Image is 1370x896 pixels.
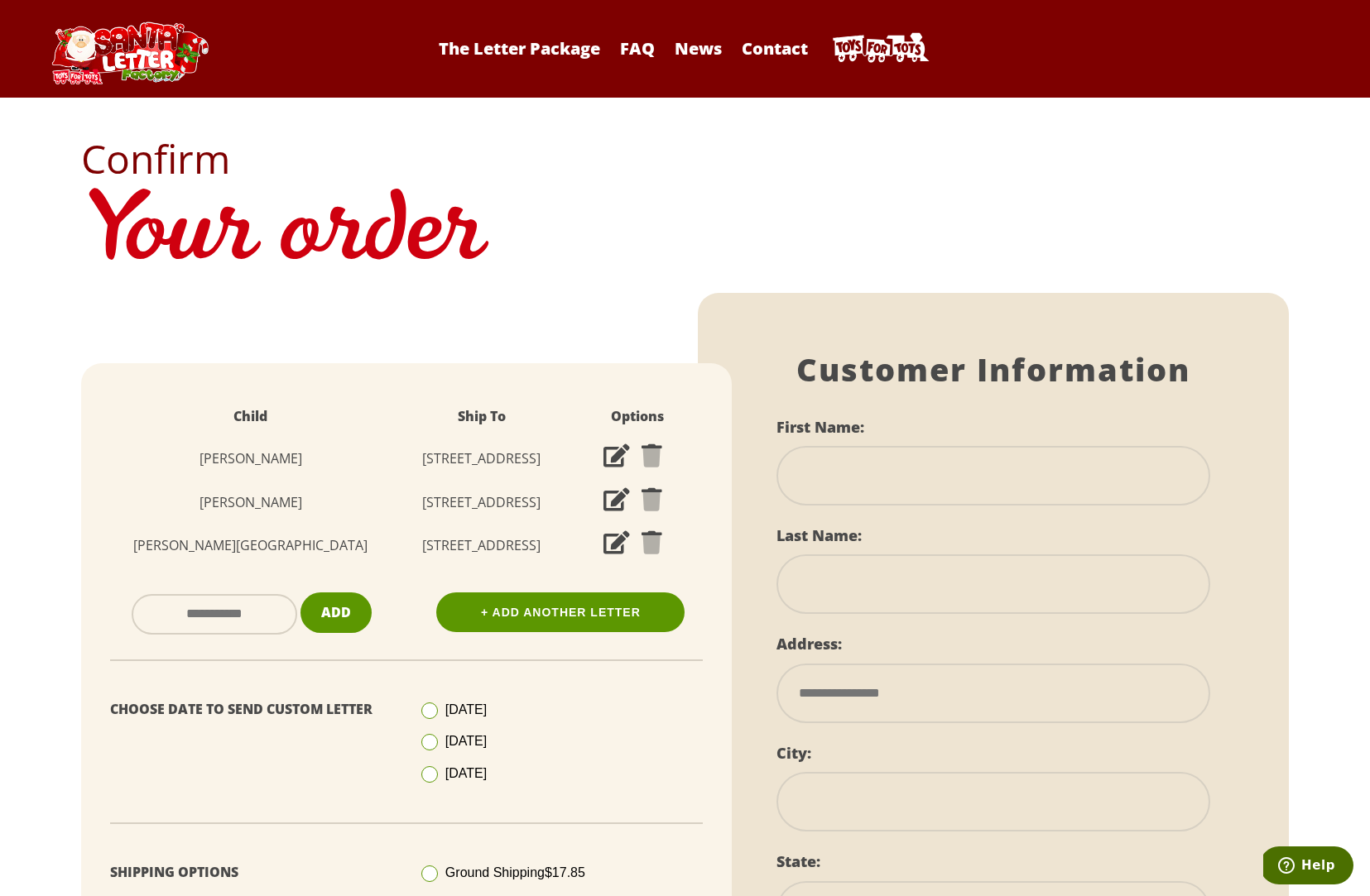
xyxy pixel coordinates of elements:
label: Address: [776,634,842,654]
td: [STREET_ADDRESS] [404,481,559,525]
td: [PERSON_NAME] [98,437,404,481]
a: News [666,37,730,60]
th: Ship To [404,396,559,437]
iframe: Opens a widget where you can find more information [1263,846,1353,888]
a: FAQ [612,37,663,60]
a: Contact [733,37,816,60]
span: [DATE] [445,734,487,748]
h1: Customer Information [776,351,1211,389]
a: + Add Another Letter [436,592,685,632]
label: First Name: [776,417,864,437]
span: [DATE] [445,702,487,716]
span: $17.85 [545,865,585,879]
label: Last Name: [776,525,862,545]
span: Ground Shipping [445,865,585,879]
h1: Your order [81,179,1290,293]
span: Add [321,603,351,621]
label: City: [776,743,811,763]
a: The Letter Package [430,37,608,60]
button: Add [300,592,372,633]
td: [PERSON_NAME][GEOGRAPHIC_DATA] [98,524,404,568]
th: Options [559,396,715,437]
td: [STREET_ADDRESS] [404,437,559,481]
td: [STREET_ADDRESS] [404,524,559,568]
td: [PERSON_NAME] [98,481,404,525]
span: [DATE] [445,766,487,780]
img: Santa Letter Logo [46,22,212,84]
h2: Confirm [81,139,1290,179]
th: Child [98,396,404,437]
p: Shipping Options [110,860,394,884]
p: Choose Date To Send Custom Letter [110,697,394,721]
label: State: [776,851,820,871]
